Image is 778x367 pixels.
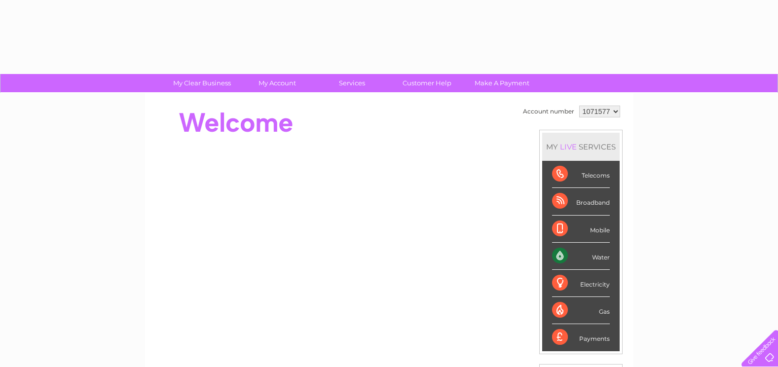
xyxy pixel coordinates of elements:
[552,161,610,188] div: Telecoms
[520,103,577,120] td: Account number
[386,74,468,92] a: Customer Help
[552,243,610,270] div: Water
[558,142,579,151] div: LIVE
[311,74,393,92] a: Services
[542,133,620,161] div: MY SERVICES
[552,297,610,324] div: Gas
[161,74,243,92] a: My Clear Business
[236,74,318,92] a: My Account
[552,216,610,243] div: Mobile
[552,188,610,215] div: Broadband
[552,324,610,351] div: Payments
[552,270,610,297] div: Electricity
[461,74,543,92] a: Make A Payment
